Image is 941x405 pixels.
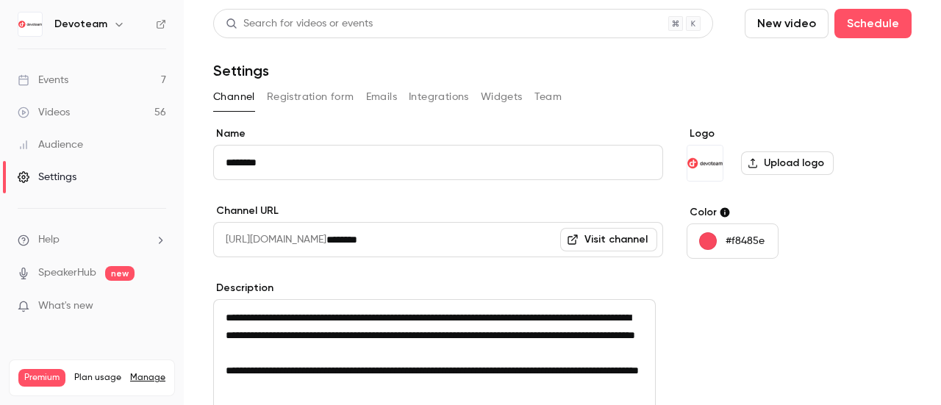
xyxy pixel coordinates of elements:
[38,232,60,248] span: Help
[687,223,779,259] button: #f8485e
[18,105,70,120] div: Videos
[213,222,326,257] span: [URL][DOMAIN_NAME]
[687,126,912,141] label: Logo
[18,73,68,87] div: Events
[726,234,765,248] p: #f8485e
[149,300,166,313] iframe: Noticeable Trigger
[687,126,912,182] section: Logo
[18,170,76,184] div: Settings
[213,126,663,141] label: Name
[741,151,834,175] label: Upload logo
[18,369,65,387] span: Premium
[409,85,469,109] button: Integrations
[213,85,255,109] button: Channel
[687,205,912,220] label: Color
[745,9,829,38] button: New video
[38,265,96,281] a: SpeakerHub
[130,372,165,384] a: Manage
[18,232,166,248] li: help-dropdown-opener
[38,298,93,314] span: What's new
[834,9,912,38] button: Schedule
[213,204,663,218] label: Channel URL
[213,62,269,79] h1: Settings
[226,16,373,32] div: Search for videos or events
[18,137,83,152] div: Audience
[213,281,663,295] label: Description
[534,85,562,109] button: Team
[18,12,42,36] img: Devoteam
[366,85,397,109] button: Emails
[687,146,723,181] img: Devoteam
[54,17,107,32] h6: Devoteam
[105,266,135,281] span: new
[74,372,121,384] span: Plan usage
[560,228,657,251] a: Visit channel
[267,85,354,109] button: Registration form
[481,85,523,109] button: Widgets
